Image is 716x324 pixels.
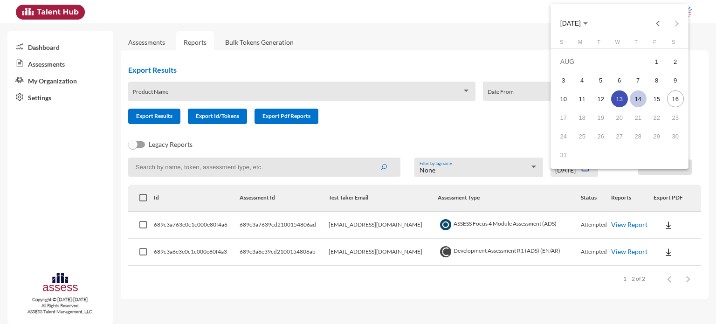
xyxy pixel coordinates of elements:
div: 30 [667,128,684,145]
td: August 1, 2025 [647,52,666,71]
div: 3 [555,72,572,89]
td: August 15, 2025 [647,90,666,108]
div: 16 [667,90,684,107]
td: August 16, 2025 [666,90,685,108]
td: August 28, 2025 [629,127,647,145]
button: Next month [667,14,686,33]
td: August 2, 2025 [666,52,685,71]
th: Friday [647,39,666,48]
div: 4 [574,72,591,89]
td: August 6, 2025 [610,71,629,90]
div: 27 [611,128,628,145]
div: 8 [648,72,665,89]
div: 31 [555,146,572,163]
th: Sunday [554,39,573,48]
td: AUG [554,52,647,71]
td: August 23, 2025 [666,108,685,127]
td: August 26, 2025 [592,127,610,145]
div: 9 [667,72,684,89]
div: 23 [667,109,684,126]
div: 1 [648,53,665,70]
div: 12 [592,90,609,107]
td: August 3, 2025 [554,71,573,90]
td: August 4, 2025 [573,71,592,90]
div: 13 [611,90,628,107]
td: August 19, 2025 [592,108,610,127]
div: 19 [592,109,609,126]
button: Choose month and year [553,14,595,33]
td: August 14, 2025 [629,90,647,108]
td: August 22, 2025 [647,108,666,127]
div: 17 [555,109,572,126]
td: August 20, 2025 [610,108,629,127]
td: August 27, 2025 [610,127,629,145]
div: 6 [611,72,628,89]
td: August 10, 2025 [554,90,573,108]
th: Monday [573,39,592,48]
td: August 29, 2025 [647,127,666,145]
div: 10 [555,90,572,107]
div: 28 [630,128,647,145]
div: 22 [648,109,665,126]
td: August 12, 2025 [592,90,610,108]
td: August 7, 2025 [629,71,647,90]
div: 18 [574,109,591,126]
td: August 5, 2025 [592,71,610,90]
div: 20 [611,109,628,126]
th: Thursday [629,39,647,48]
div: 25 [574,128,591,145]
div: 29 [648,128,665,145]
td: August 17, 2025 [554,108,573,127]
div: 7 [630,72,647,89]
td: August 13, 2025 [610,90,629,108]
div: 15 [648,90,665,107]
td: August 31, 2025 [554,145,573,164]
td: August 8, 2025 [647,71,666,90]
th: Tuesday [592,39,610,48]
th: Wednesday [610,39,629,48]
div: 11 [574,90,591,107]
td: August 25, 2025 [573,127,592,145]
div: 5 [592,72,609,89]
div: 14 [630,90,647,107]
div: 26 [592,128,609,145]
div: 24 [555,128,572,145]
div: 21 [630,109,647,126]
td: August 18, 2025 [573,108,592,127]
td: August 9, 2025 [666,71,685,90]
td: August 11, 2025 [573,90,592,108]
td: August 21, 2025 [629,108,647,127]
td: August 24, 2025 [554,127,573,145]
th: Saturday [666,39,685,48]
div: 2 [667,53,684,70]
td: August 30, 2025 [666,127,685,145]
span: [DATE] [560,20,581,28]
button: Previous month [648,14,667,33]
